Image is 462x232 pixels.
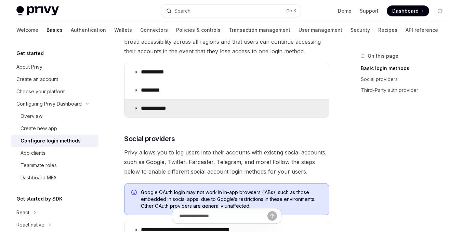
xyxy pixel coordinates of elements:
[140,22,168,38] a: Connectors
[47,22,63,38] a: Basics
[299,22,342,38] a: User management
[16,208,29,217] div: React
[16,221,44,229] div: React native
[71,22,106,38] a: Authentication
[11,172,98,184] a: Dashboard MFA
[267,211,277,221] button: Send message
[16,87,66,96] div: Choose your platform
[16,63,42,71] div: About Privy
[124,134,175,144] span: Social providers
[361,74,451,85] a: Social providers
[21,137,81,145] div: Configure login methods
[21,149,45,157] div: App clients
[161,5,301,17] button: Search...CtrlK
[11,110,98,122] a: Overview
[361,85,451,96] a: Third-Party auth provider
[176,22,221,38] a: Policies & controls
[21,124,57,133] div: Create new app
[11,61,98,73] a: About Privy
[11,85,98,98] a: Choose your platform
[11,135,98,147] a: Configure login methods
[11,159,98,172] a: Teammate roles
[16,22,38,38] a: Welcome
[229,22,290,38] a: Transaction management
[338,8,352,14] a: Demo
[435,5,446,16] button: Toggle dark mode
[351,22,370,38] a: Security
[378,22,397,38] a: Recipes
[141,189,322,209] span: Google OAuth login may not work in in-app browsers (IABs), such as those embedded in social apps,...
[21,161,57,169] div: Teammate roles
[124,148,329,176] span: Privy allows you to log users into their accounts with existing social accounts, such as Google, ...
[114,22,132,38] a: Wallets
[16,6,59,16] img: light logo
[16,100,82,108] div: Configuring Privy Dashboard
[131,190,138,196] svg: Info
[21,112,42,120] div: Overview
[360,8,379,14] a: Support
[16,49,44,57] h5: Get started
[21,174,56,182] div: Dashboard MFA
[361,63,451,74] a: Basic login methods
[406,22,438,38] a: API reference
[286,8,296,14] span: Ctrl K
[368,52,398,60] span: On this page
[11,147,98,159] a: App clients
[392,8,419,14] span: Dashboard
[11,73,98,85] a: Create an account
[16,195,63,203] h5: Get started by SDK
[387,5,429,16] a: Dashboard
[11,122,98,135] a: Create new app
[16,75,58,83] div: Create an account
[174,7,194,15] div: Search...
